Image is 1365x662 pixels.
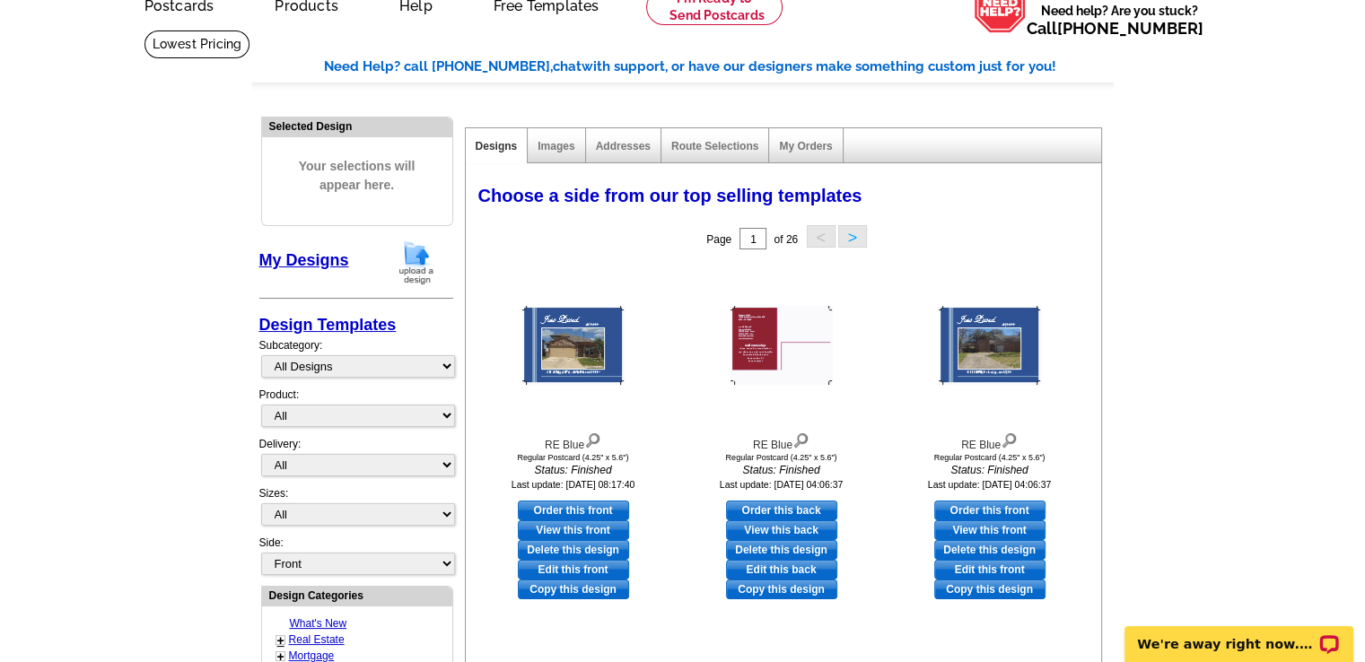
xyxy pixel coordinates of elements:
span: of 26 [774,233,798,246]
a: My Orders [779,140,832,152]
img: view design details [1001,429,1018,449]
a: What's New [290,617,347,630]
button: < [807,225,836,248]
img: upload-design [393,240,440,285]
a: use this design [726,501,837,520]
small: Last update: [DATE] 08:17:40 [512,479,635,490]
button: > [838,225,867,248]
div: Product: [259,387,453,436]
small: Last update: [DATE] 04:06:37 [928,479,1052,490]
div: Regular Postcard (4.25" x 5.6") [683,453,880,462]
a: Delete this design [934,540,1046,560]
a: Real Estate [289,633,345,646]
img: RE Blue [939,306,1041,385]
a: Addresses [596,140,651,152]
div: Regular Postcard (4.25" x 5.6") [891,453,1089,462]
div: RE Blue [891,429,1089,453]
span: Call [1027,19,1203,38]
a: Copy this design [726,579,837,599]
img: RE Blue [731,306,833,385]
img: view design details [792,429,809,449]
span: chat [553,58,582,74]
a: Delete this design [518,540,629,560]
div: Design Categories [262,587,452,604]
a: Designs [476,140,518,152]
img: view design details [584,429,601,449]
a: Copy this design [934,579,1046,599]
i: Status: Finished [683,462,880,478]
small: Last update: [DATE] 04:06:37 [720,479,844,490]
a: Copy this design [518,579,629,599]
div: Side: [259,535,453,577]
div: Selected Design [262,118,452,135]
a: [PHONE_NUMBER] [1057,19,1203,38]
div: Need Help? call [PHONE_NUMBER], with support, or have our designers make something custom just fo... [324,57,1114,77]
div: Regular Postcard (4.25" x 5.6") [475,453,672,462]
a: edit this design [518,560,629,579]
a: My Designs [259,251,349,269]
span: Choose a side from our top selling templates [478,186,862,205]
a: edit this design [726,560,837,579]
div: Delivery: [259,436,453,485]
a: edit this design [934,560,1046,579]
a: View this front [518,520,629,540]
a: Images [538,140,574,152]
div: RE Blue [683,429,880,453]
a: Route Selections [671,140,758,152]
a: Delete this design [726,540,837,560]
a: use this design [934,501,1046,520]
div: RE Blue [475,429,672,453]
span: Need help? Are you stuck? [1027,2,1212,38]
span: Page [706,233,731,246]
a: Mortgage [289,649,335,662]
i: Status: Finished [891,462,1089,478]
img: RE Blue [522,306,625,385]
div: Subcategory: [259,337,453,387]
a: + [277,633,284,648]
i: Status: Finished [475,462,672,478]
a: use this design [518,501,629,520]
span: Your selections will appear here. [276,139,439,213]
a: Design Templates [259,316,397,334]
iframe: LiveChat chat widget [1113,605,1365,662]
a: View this back [726,520,837,540]
div: Sizes: [259,485,453,535]
a: View this front [934,520,1046,540]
